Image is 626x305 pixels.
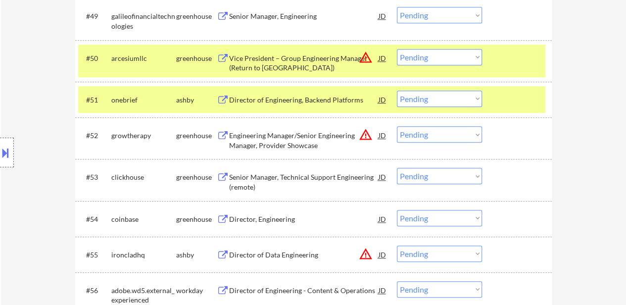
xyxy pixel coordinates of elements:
div: #56 [86,286,103,296]
div: ironcladhq [111,250,176,260]
div: workday [176,286,217,296]
div: JD [378,168,387,186]
div: Vice President – Group Engineering Manager (Return to [GEOGRAPHIC_DATA]) [229,53,379,73]
div: Director, Engineering [229,214,379,224]
div: #50 [86,53,103,63]
div: Engineering Manager/Senior Engineering Manager, Provider Showcase [229,131,379,150]
div: greenhouse [176,53,217,63]
button: warning_amber [359,247,373,261]
div: JD [378,126,387,144]
div: Senior Manager, Technical Support Engineering (remote) [229,172,379,192]
div: greenhouse [176,131,217,141]
div: #55 [86,250,103,260]
div: JD [378,246,387,263]
div: Director of Engineering - Content & Operations [229,286,379,296]
div: JD [378,210,387,228]
div: JD [378,7,387,25]
div: JD [378,281,387,299]
div: galileofinancialtechnologies [111,11,176,31]
div: #49 [86,11,103,21]
div: ashby [176,250,217,260]
div: adobe.wd5.external_experienced [111,286,176,305]
button: warning_amber [359,128,373,142]
div: Senior Manager, Engineering [229,11,379,21]
div: greenhouse [176,214,217,224]
div: Director of Data Engineering [229,250,379,260]
div: JD [378,49,387,67]
div: JD [378,91,387,108]
div: arcesiumllc [111,53,176,63]
button: warning_amber [359,51,373,64]
div: Director of Engineering, Backend Platforms [229,95,379,105]
div: greenhouse [176,172,217,182]
div: greenhouse [176,11,217,21]
div: ashby [176,95,217,105]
